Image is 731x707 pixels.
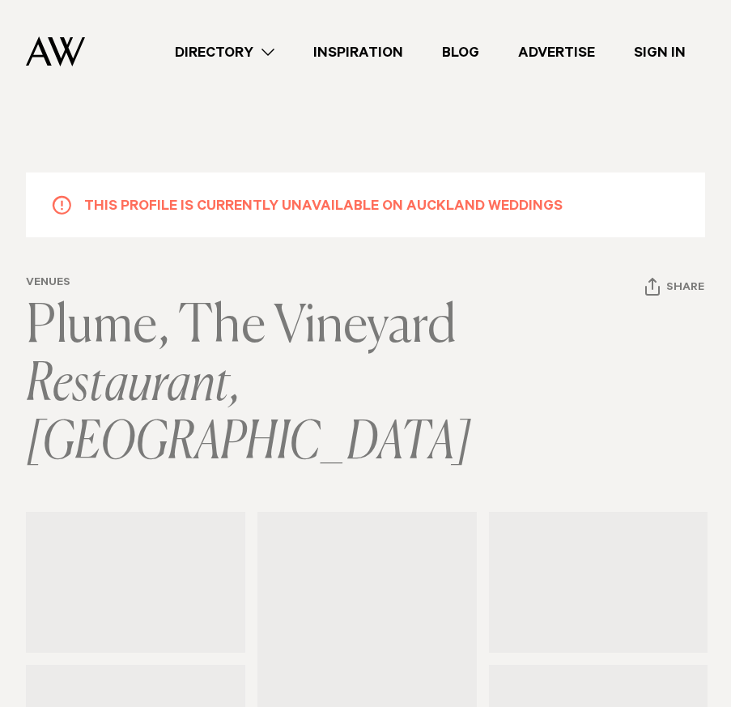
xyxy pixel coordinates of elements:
[26,36,85,66] img: Auckland Weddings Logo
[155,41,294,63] a: Directory
[614,41,705,63] a: Sign In
[499,41,614,63] a: Advertise
[84,194,563,215] h5: This profile is currently unavailable on Auckland Weddings
[423,41,499,63] a: Blog
[294,41,423,63] a: Inspiration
